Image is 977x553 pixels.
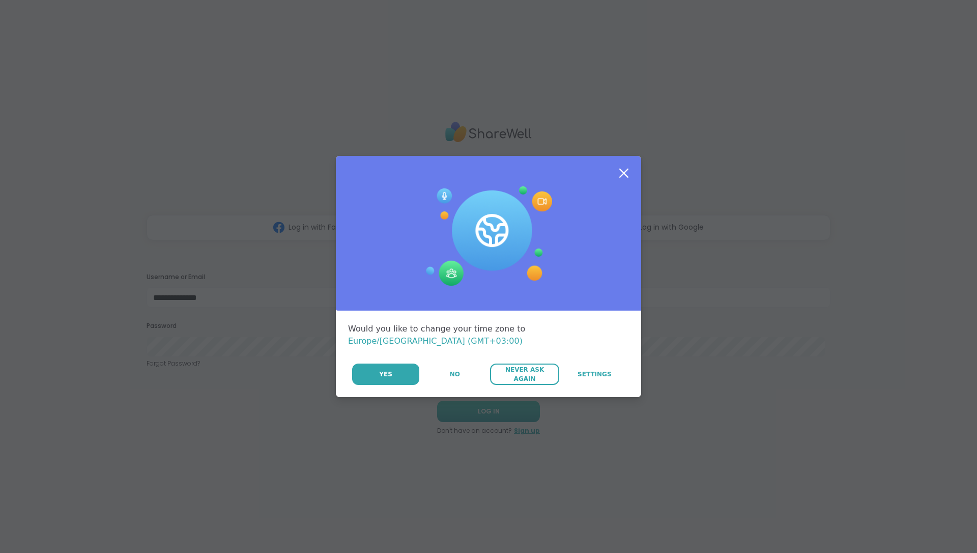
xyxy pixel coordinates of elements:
[420,364,489,385] button: No
[348,336,523,346] span: Europe/[GEOGRAPHIC_DATA] (GMT+03:00)
[578,370,612,379] span: Settings
[425,186,552,286] img: Session Experience
[352,364,419,385] button: Yes
[560,364,629,385] a: Settings
[490,364,559,385] button: Never Ask Again
[495,365,554,383] span: Never Ask Again
[348,323,629,347] div: Would you like to change your time zone to
[450,370,460,379] span: No
[379,370,392,379] span: Yes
